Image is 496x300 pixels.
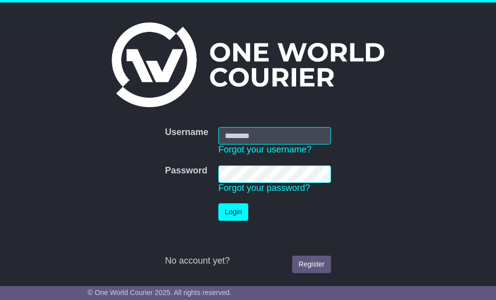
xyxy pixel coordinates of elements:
[88,289,232,297] span: © One World Courier 2025. All rights reserved.
[218,145,312,154] a: Forgot your username?
[165,127,208,138] label: Username
[292,256,331,273] a: Register
[218,183,310,193] a: Forgot your password?
[218,203,248,221] button: Login
[165,256,331,267] div: No account yet?
[165,165,207,176] label: Password
[112,22,384,107] img: One World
